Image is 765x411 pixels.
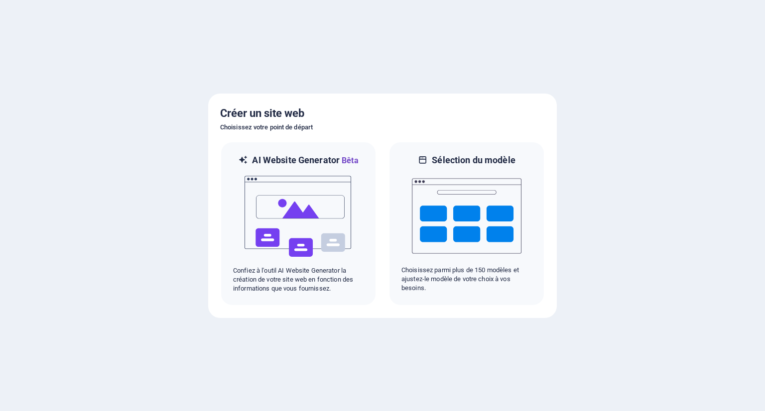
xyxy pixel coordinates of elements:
p: Confiez à l'outil AI Website Generator la création de votre site web en fonction des informations... [233,266,364,293]
p: Choisissez parmi plus de 150 modèles et ajustez-le modèle de votre choix à vos besoins. [401,266,532,293]
div: AI Website GeneratorBêtaaiConfiez à l'outil AI Website Generator la création de votre site web en... [220,141,377,306]
h6: Sélection du modèle [432,154,515,166]
h6: Choisissez votre point de départ [220,121,545,133]
span: Bêta [340,156,359,165]
h6: AI Website Generator [252,154,358,167]
img: ai [244,167,353,266]
h5: Créer un site web [220,105,545,121]
div: Sélection du modèleChoisissez parmi plus de 150 modèles et ajustez-le modèle de votre choix à vos... [388,141,545,306]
